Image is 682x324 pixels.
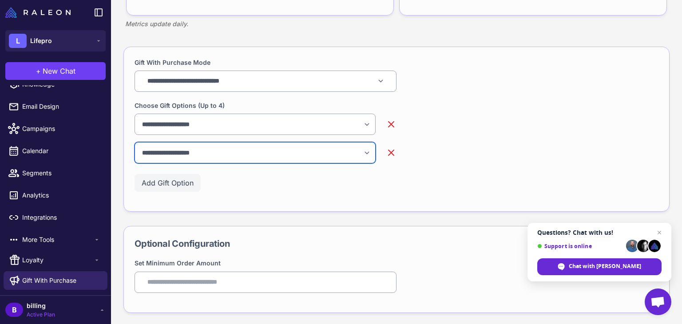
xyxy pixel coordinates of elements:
[135,237,658,250] p: Optional Configuration
[27,301,55,311] span: billing
[4,97,107,116] a: Email Design
[654,227,665,238] span: Close chat
[537,258,662,275] div: Chat with Raleon
[537,243,623,249] span: Support is online
[22,146,100,156] span: Calendar
[135,174,201,192] button: Add Gift Option
[5,7,71,18] img: Raleon Logo
[5,303,23,317] div: B
[30,36,52,46] span: Lifepro
[537,229,662,236] span: Questions? Chat with us!
[135,101,225,110] label: Choose Gift Options (Up to 4)
[36,66,41,76] span: +
[22,255,93,265] span: Loyalty
[22,168,100,178] span: Segments
[27,311,55,319] span: Active Plan
[5,30,106,51] button: LLifepro
[125,19,188,29] span: Metrics update daily.
[22,235,93,245] span: More Tools
[22,276,76,285] span: Gift With Purchase
[135,259,221,267] label: Set Minimum Order Amount
[135,58,210,67] label: Gift With Purchase Mode
[9,34,27,48] div: L
[43,66,75,76] span: New Chat
[5,62,106,80] button: +New Chat
[22,190,100,200] span: Analytics
[22,102,100,111] span: Email Design
[5,7,74,18] a: Raleon Logo
[4,186,107,205] a: Analytics
[569,262,641,270] span: Chat with [PERSON_NAME]
[4,164,107,182] a: Segments
[4,271,107,290] a: Gift With Purchase
[22,213,100,222] span: Integrations
[4,208,107,227] a: Integrations
[22,124,100,134] span: Campaigns
[4,142,107,160] a: Calendar
[645,288,671,315] div: Open chat
[4,119,107,138] a: Campaigns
